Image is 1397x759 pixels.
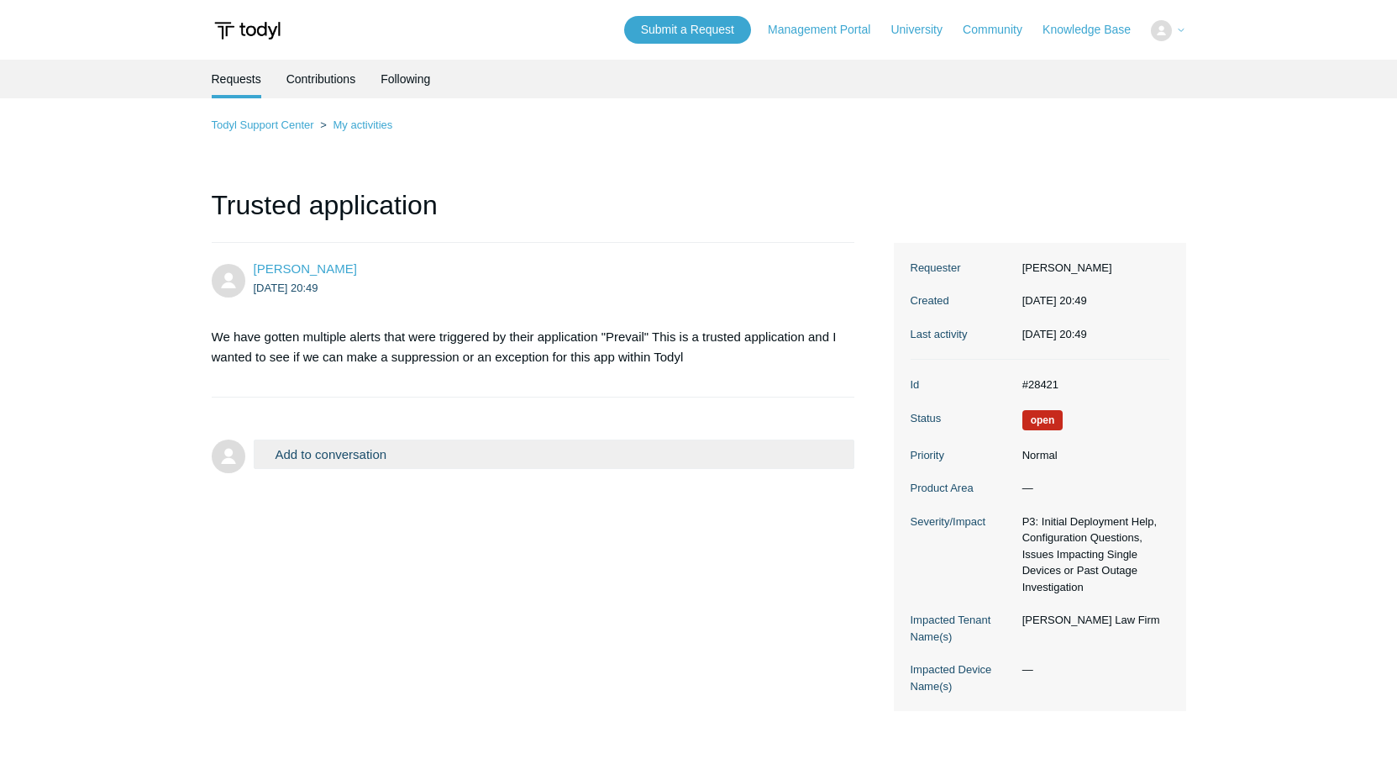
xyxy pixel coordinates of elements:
[911,293,1014,309] dt: Created
[381,60,430,98] a: Following
[911,260,1014,277] dt: Requester
[768,21,887,39] a: Management Portal
[911,480,1014,497] dt: Product Area
[212,119,318,131] li: Todyl Support Center
[254,261,357,276] a: [PERSON_NAME]
[911,377,1014,393] dt: Id
[1014,612,1169,629] dd: [PERSON_NAME] Law Firm
[911,410,1014,427] dt: Status
[963,21,1039,39] a: Community
[911,447,1014,464] dt: Priority
[1014,514,1169,596] dd: P3: Initial Deployment Help, Configuration Questions, Issues Impacting Single Devices or Past Out...
[317,119,392,131] li: My activities
[1022,410,1064,430] span: We are working on a response for you
[212,15,283,46] img: Todyl Support Center Help Center home page
[1014,480,1169,497] dd: —
[1014,260,1169,277] dd: [PERSON_NAME]
[1014,661,1169,678] dd: —
[1022,328,1087,340] time: 2025-09-25T20:49:52+00:00
[911,661,1014,694] dt: Impacted Device Name(s)
[254,440,855,469] button: Add to conversation
[911,612,1014,645] dt: Impacted Tenant Name(s)
[212,60,261,98] li: Requests
[333,119,392,131] a: My activities
[212,327,838,367] p: We have gotten multiple alerts that were triggered by their application "Prevail" This is a trust...
[911,326,1014,343] dt: Last activity
[212,185,855,243] h1: Trusted application
[624,16,751,44] a: Submit a Request
[212,119,314,131] a: Todyl Support Center
[1022,294,1087,307] time: 2025-09-25T20:49:52+00:00
[286,60,356,98] a: Contributions
[254,282,318,294] time: 2025-09-25T20:49:52Z
[1014,447,1169,464] dd: Normal
[890,21,958,39] a: University
[254,261,357,276] span: Luke Compagna
[911,514,1014,530] dt: Severity/Impact
[1014,377,1169,393] dd: #28421
[1042,21,1148,39] a: Knowledge Base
